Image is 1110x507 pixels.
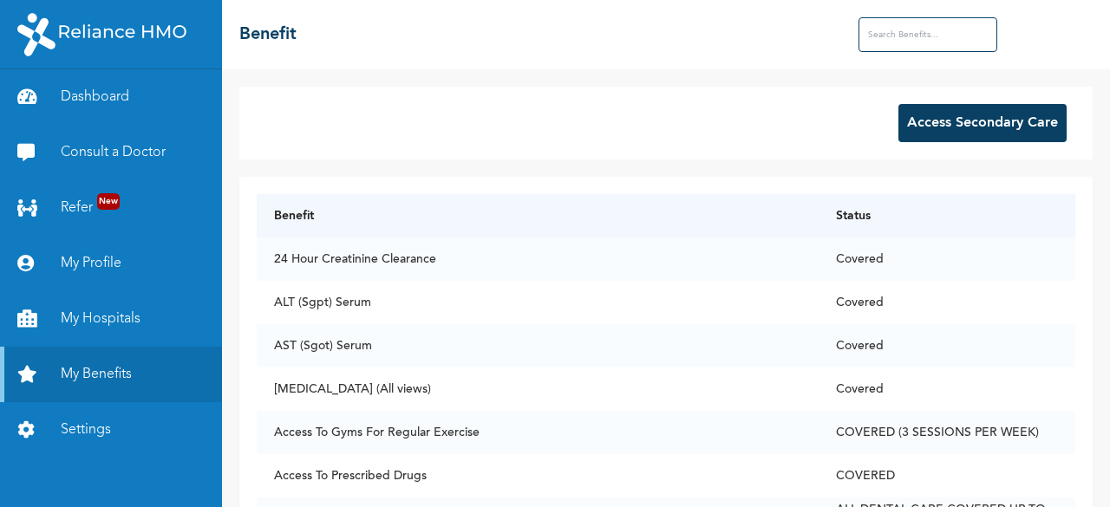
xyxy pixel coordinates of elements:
td: AST (Sgot) Serum [257,324,819,367]
td: Covered [819,281,1076,324]
th: Benefit [257,194,819,237]
h2: Benefit [239,22,297,48]
td: COVERED (3 SESSIONS PER WEEK) [819,411,1076,454]
td: ALT (Sgpt) Serum [257,281,819,324]
input: Search Benefits... [859,17,997,52]
button: Access Secondary Care [898,104,1067,142]
td: 24 Hour Creatinine Clearance [257,237,819,281]
span: New [97,193,120,210]
img: RelianceHMO's Logo [17,13,186,56]
td: Access To Prescribed Drugs [257,454,819,497]
td: Access To Gyms For Regular Exercise [257,411,819,454]
td: Covered [819,367,1076,411]
td: Covered [819,324,1076,367]
td: COVERED [819,454,1076,497]
th: Status [819,194,1076,237]
td: Covered [819,237,1076,281]
td: [MEDICAL_DATA] (All views) [257,367,819,411]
